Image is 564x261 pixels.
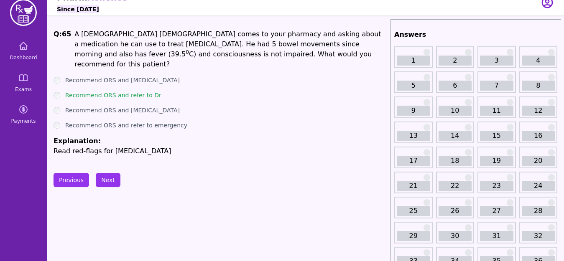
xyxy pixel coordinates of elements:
a: Exams [3,68,43,98]
a: 4 [522,56,555,66]
a: 31 [480,231,513,241]
label: Recommend ORS and refer to Dr [65,91,161,99]
button: Next [96,173,120,187]
a: 19 [480,156,513,166]
a: 15 [480,131,513,141]
a: Payments [3,99,43,129]
button: Previous [54,173,89,187]
a: 16 [522,131,555,141]
label: Recommend ORS and [MEDICAL_DATA] [65,76,180,84]
a: 6 [439,81,472,91]
a: 32 [522,231,555,241]
a: 3 [480,56,513,66]
label: Recommend ORS and refer to emergency [65,121,187,129]
p: A [DEMOGRAPHIC_DATA] [DEMOGRAPHIC_DATA] comes to your pharmacy and asking about a medication he c... [74,29,387,69]
sup: 0 [186,49,189,55]
a: 13 [397,131,430,141]
h6: Since [DATE] [57,5,99,13]
a: 28 [522,206,555,216]
a: 18 [439,156,472,166]
a: 1 [397,56,430,66]
a: 26 [439,206,472,216]
a: 22 [439,181,472,191]
span: Payments [11,118,36,124]
a: 12 [522,106,555,116]
label: Recommend ORS and [MEDICAL_DATA] [65,106,180,114]
a: 21 [397,181,430,191]
a: Dashboard [3,36,43,66]
span: Explanation: [54,137,101,145]
span: Dashboard [10,54,37,61]
a: 29 [397,231,430,241]
a: 7 [480,81,513,91]
a: 14 [439,131,472,141]
a: 23 [480,181,513,191]
a: 30 [439,231,472,241]
span: Exams [15,86,32,93]
a: 2 [439,56,472,66]
a: 5 [397,81,430,91]
a: 8 [522,81,555,91]
h2: Answers [394,30,557,40]
a: 11 [480,106,513,116]
a: 20 [522,156,555,166]
a: 10 [439,106,472,116]
a: 9 [397,106,430,116]
a: 25 [397,206,430,216]
h1: Q: 65 [54,29,71,69]
a: 24 [522,181,555,191]
a: 27 [480,206,513,216]
a: 17 [397,156,430,166]
p: Read red-flags for [MEDICAL_DATA] [54,146,387,156]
